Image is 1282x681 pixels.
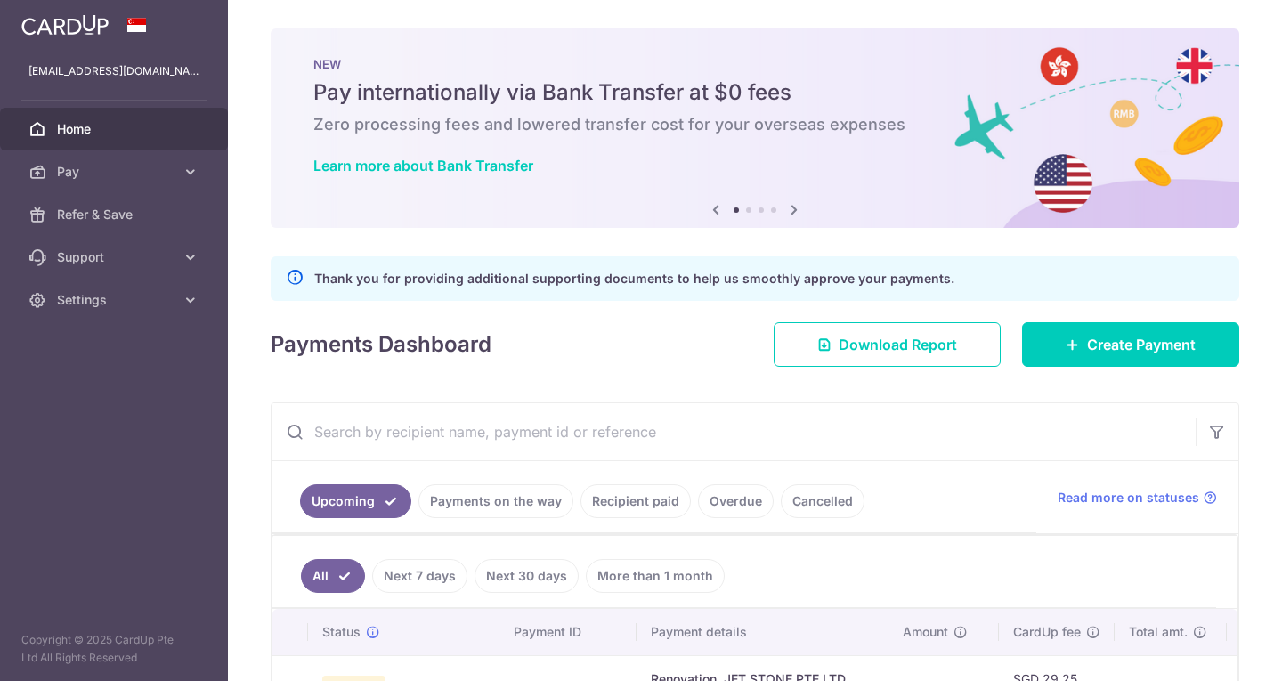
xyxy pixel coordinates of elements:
[57,120,174,138] span: Home
[272,403,1196,460] input: Search by recipient name, payment id or reference
[586,559,725,593] a: More than 1 month
[637,609,888,655] th: Payment details
[499,609,637,655] th: Payment ID
[57,163,174,181] span: Pay
[698,484,774,518] a: Overdue
[580,484,691,518] a: Recipient paid
[313,157,533,174] a: Learn more about Bank Transfer
[313,114,1197,135] h6: Zero processing fees and lowered transfer cost for your overseas expenses
[781,484,864,518] a: Cancelled
[774,322,1001,367] a: Download Report
[314,268,954,289] p: Thank you for providing additional supporting documents to help us smoothly approve your payments.
[28,62,199,80] p: [EMAIL_ADDRESS][DOMAIN_NAME]
[301,559,365,593] a: All
[839,334,957,355] span: Download Report
[1168,628,1264,672] iframe: Opens a widget where you can find more information
[418,484,573,518] a: Payments on the way
[1058,489,1217,507] a: Read more on statuses
[271,328,491,361] h4: Payments Dashboard
[475,559,579,593] a: Next 30 days
[57,291,174,309] span: Settings
[313,78,1197,107] h5: Pay internationally via Bank Transfer at $0 fees
[1022,322,1239,367] a: Create Payment
[372,559,467,593] a: Next 7 days
[57,248,174,266] span: Support
[271,28,1239,228] img: Bank transfer banner
[1058,489,1199,507] span: Read more on statuses
[313,57,1197,71] p: NEW
[903,623,948,641] span: Amount
[57,206,174,223] span: Refer & Save
[300,484,411,518] a: Upcoming
[21,14,109,36] img: CardUp
[1129,623,1188,641] span: Total amt.
[322,623,361,641] span: Status
[1013,623,1081,641] span: CardUp fee
[1087,334,1196,355] span: Create Payment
